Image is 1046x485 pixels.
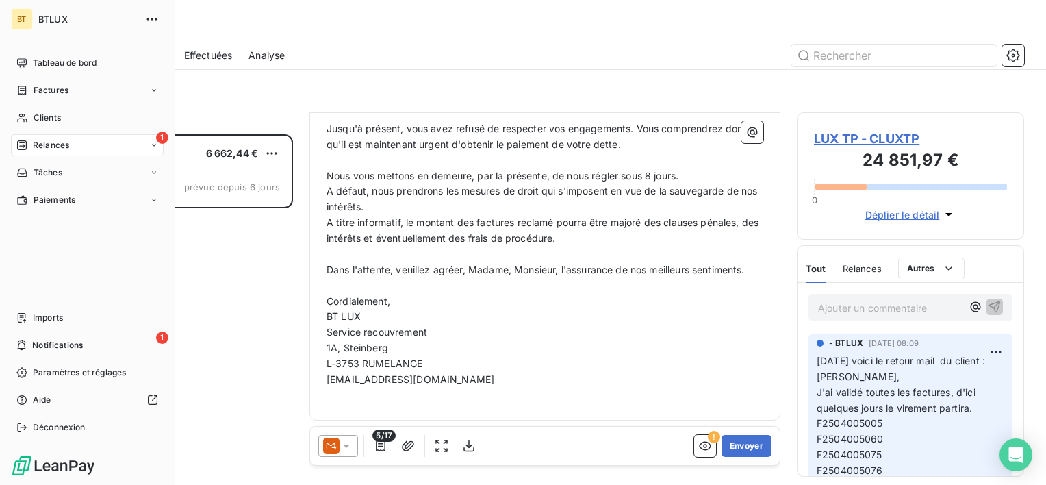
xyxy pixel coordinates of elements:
[34,166,62,179] span: Tâches
[34,194,75,206] span: Paiements
[34,84,68,97] span: Factures
[33,139,69,151] span: Relances
[327,295,390,307] span: Cordialement,
[817,417,883,429] span: F2504005005
[11,8,33,30] div: BT
[327,216,761,244] span: A titre informatif, le montant des factures réclamé pourra être majoré des clauses pénales, des i...
[33,57,97,69] span: Tableau de bord
[865,208,940,222] span: Déplier le détail
[999,438,1032,471] div: Open Intercom Messenger
[327,342,388,353] span: 1A, Steinberg
[817,355,985,382] span: [DATE] voici le retour mail du client :[PERSON_NAME],
[791,45,997,66] input: Rechercher
[248,49,285,62] span: Analyse
[806,263,826,274] span: Tout
[156,332,168,344] span: 1
[33,394,51,406] span: Aide
[843,263,882,274] span: Relances
[327,310,361,322] span: BT LUX
[184,49,233,62] span: Effectuées
[817,386,978,414] span: J'ai validé toutes les factures, d'ici quelques jours le virement partira.
[327,373,494,385] span: [EMAIL_ADDRESS][DOMAIN_NAME]
[327,170,678,182] span: Nous vous mettons en demeure, par la présente, de nous régler sous 8 jours.
[156,132,168,144] span: 1
[11,455,96,477] img: Logo LeanPay
[817,449,882,460] span: F2504005075
[814,129,1007,148] span: LUX TP - CLUXTP
[66,134,293,485] div: grid
[722,435,771,457] button: Envoyer
[32,339,83,351] span: Notifications
[327,358,422,369] span: L-3753 RUMELANGE
[327,326,427,338] span: Service recouvrement
[206,147,259,159] span: 6 662,44 €
[817,433,884,445] span: F2504005060
[372,430,396,442] span: 5/17
[898,258,965,279] button: Autres
[817,464,883,476] span: F2504005076
[33,421,86,434] span: Déconnexion
[11,389,164,411] a: Aide
[327,264,745,275] span: Dans l'attente, veuillez agréer, Madame, Monsieur, l'assurance de nos meilleurs sentiments.
[829,337,863,349] span: - BTLUX
[34,112,61,124] span: Clients
[869,339,919,347] span: [DATE] 08:09
[33,366,126,379] span: Paramètres et réglages
[184,182,280,192] span: prévue depuis 6 jours
[33,312,63,324] span: Imports
[814,148,1007,175] h3: 24 851,97 €
[327,185,761,212] span: A défaut, nous prendrons les mesures de droit qui s'imposent en vue de la sauvegarde de nos intér...
[861,207,960,223] button: Déplier le détail
[38,14,137,25] span: BTLUX
[812,195,817,206] span: 0
[327,123,752,150] span: Jusqu'à présent, vous avez refusé de respecter vos engagements. Vous comprendrez donc qu'il est m...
